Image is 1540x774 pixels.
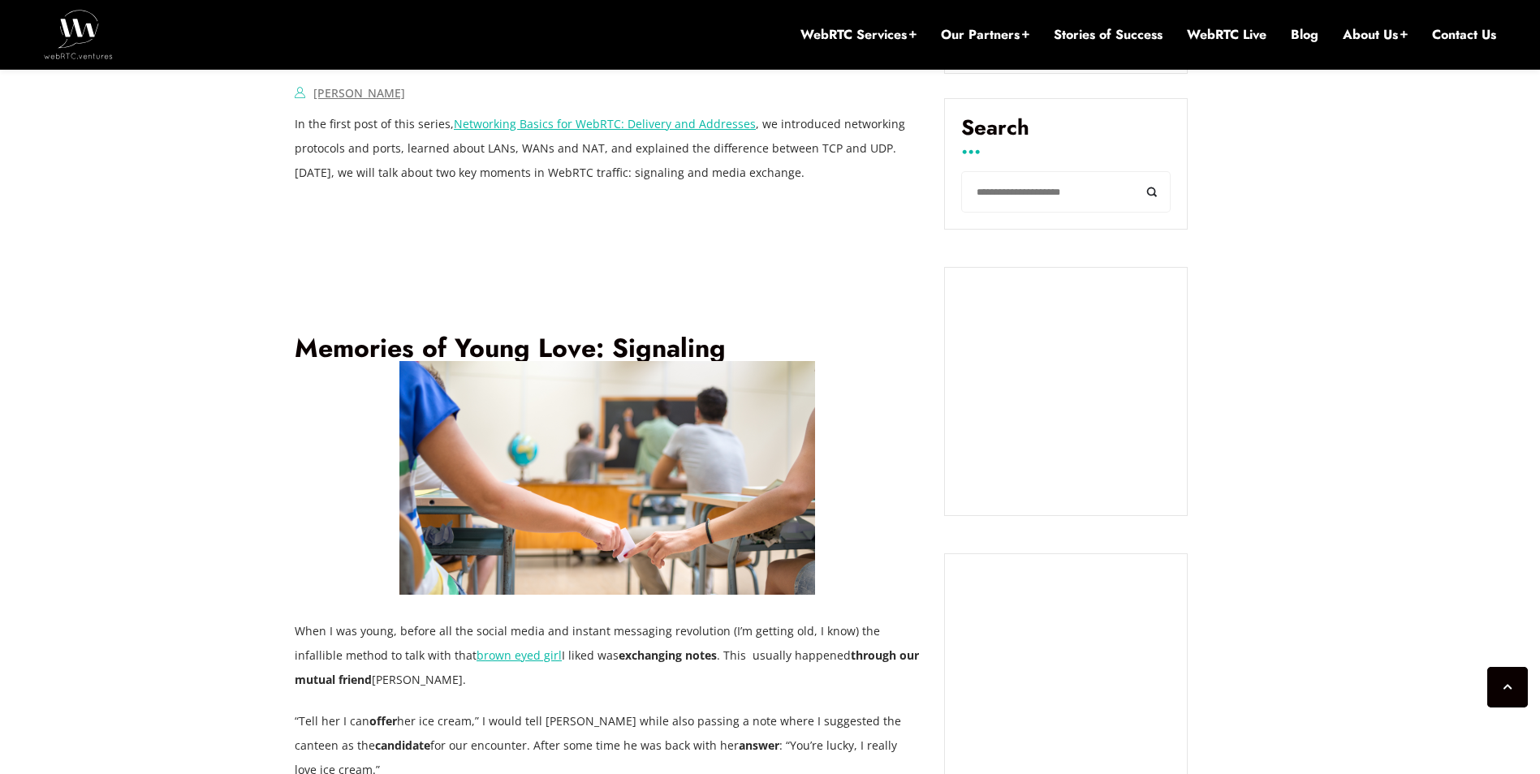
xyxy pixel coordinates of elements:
[477,647,562,663] a: brown eyed girl
[454,116,756,131] a: Networking Basics for WebRTC: Delivery and Addresses
[1187,26,1266,44] a: WebRTC Live
[295,227,920,365] h1: Memories of Young Love: Signaling
[961,115,1171,153] label: Search
[739,737,779,753] strong: answer
[313,85,405,101] a: [PERSON_NAME]
[295,619,920,692] p: When I was young, before all the social media and instant messaging revolution (I’m getting old, ...
[295,647,919,687] strong: through our mutual friend
[44,10,113,58] img: WebRTC.ventures
[375,737,430,753] strong: candidate
[369,713,397,729] strong: offer
[961,284,1171,500] iframe: Embedded CTA
[1432,26,1496,44] a: Contact Us
[1343,26,1408,44] a: About Us
[800,26,917,44] a: WebRTC Services
[1134,171,1171,213] button: Search
[295,112,920,185] p: In the first post of this series, , we introduced networking protocols and ports, learned about L...
[1054,26,1163,44] a: Stories of Success
[1291,26,1318,44] a: Blog
[619,647,717,663] strong: exchanging notes
[941,26,1029,44] a: Our Partners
